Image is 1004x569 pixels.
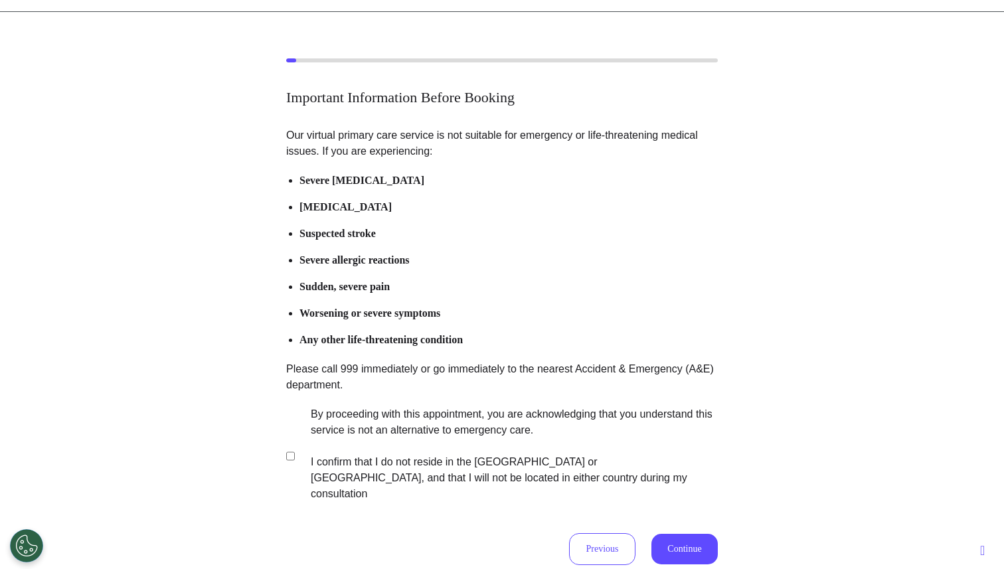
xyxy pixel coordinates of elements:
[286,89,718,106] h2: Important Information Before Booking
[299,228,376,239] b: Suspected stroke
[299,307,440,319] b: Worsening or severe symptoms
[299,254,410,266] b: Severe allergic reactions
[651,534,718,564] button: Continue
[10,529,43,562] button: Open Preferences
[297,406,713,502] label: By proceeding with this appointment, you are acknowledging that you understand this service is no...
[299,175,424,186] b: Severe [MEDICAL_DATA]
[299,281,390,292] b: Sudden, severe pain
[286,127,718,159] p: Our virtual primary care service is not suitable for emergency or life-threatening medical issues...
[299,334,463,345] b: Any other life-threatening condition
[569,533,635,565] button: Previous
[286,361,718,393] p: Please call 999 immediately or go immediately to the nearest Accident & Emergency (A&E) department.
[299,201,392,212] b: [MEDICAL_DATA]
